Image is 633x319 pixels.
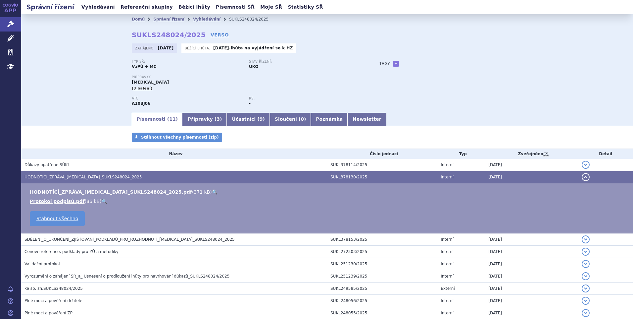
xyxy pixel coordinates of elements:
a: + [393,61,399,67]
span: Běžící lhůta: [185,45,212,51]
span: 11 [169,116,175,122]
a: Písemnosti SŘ [214,3,257,12]
a: Běžící lhůty [176,3,212,12]
td: SUKL248056/2025 [327,295,437,307]
a: Vyhledávání [193,17,220,22]
p: Stav řízení: [249,60,360,64]
button: detail [582,309,590,317]
strong: UKO [249,64,259,69]
li: SUKLS248024/2025 [229,14,277,24]
td: SUKL378130/2025 [327,171,437,183]
span: Interní [441,237,454,242]
li: ( ) [30,198,626,205]
a: Písemnosti (11) [132,113,183,126]
td: SUKL378114/2025 [327,159,437,171]
a: Vyhledávání [79,3,117,12]
a: 🔍 [101,199,107,204]
p: Typ SŘ: [132,60,242,64]
button: detail [582,173,590,181]
strong: - [249,101,251,106]
td: SUKL272303/2025 [327,246,437,258]
button: detail [582,285,590,292]
a: Referenční skupiny [119,3,175,12]
span: 3 [217,116,220,122]
span: Interní [441,274,454,279]
span: Interní [441,249,454,254]
td: [DATE] [485,171,578,183]
p: Přípravky: [132,75,366,79]
a: Účastníci (9) [227,113,269,126]
span: Interní [441,262,454,266]
td: [DATE] [485,283,578,295]
td: [DATE] [485,258,578,270]
span: Validační protokol [24,262,60,266]
strong: [DATE] [158,46,174,50]
th: Typ [437,149,485,159]
strong: VaPÚ + MC [132,64,156,69]
button: detail [582,297,590,305]
td: [DATE] [485,270,578,283]
td: SUKL251230/2025 [327,258,437,270]
a: 🔍 [212,189,218,195]
button: detail [582,248,590,256]
th: Číslo jednací [327,149,437,159]
td: [DATE] [485,159,578,171]
button: detail [582,161,590,169]
a: HODNOTÍCÍ_ZPRÁVA_[MEDICAL_DATA]_SUKLS248024_2025.pdf [30,189,192,195]
td: [DATE] [485,233,578,246]
span: 9 [260,116,263,122]
a: lhůta na vyjádření se k HZ [231,46,293,50]
p: - [213,45,293,51]
a: Stáhnout všechny písemnosti (zip) [132,133,222,142]
h2: Správní řízení [21,2,79,12]
a: Protokol podpisů.pdf [30,199,85,204]
a: Domů [132,17,145,22]
span: Interní [441,175,454,179]
span: Cenové reference, podklady pro ZÚ a metodiky [24,249,119,254]
td: SUKL249585/2025 [327,283,437,295]
p: RS: [249,96,360,100]
button: detail [582,235,590,243]
span: Vyrozumění o zahájení SŘ_a_ Usnesení o prodloužení lhůty pro navrhování důkazů_SUKLS248024/2025 [24,274,229,279]
span: [MEDICAL_DATA] [132,80,169,85]
td: SUKL251239/2025 [327,270,437,283]
span: Externí [441,286,455,291]
li: ( ) [30,189,626,195]
button: detail [582,260,590,268]
button: detail [582,272,590,280]
a: Moje SŘ [258,3,284,12]
a: Statistiky SŘ [286,3,325,12]
td: [DATE] [485,246,578,258]
a: Stáhnout všechno [30,211,85,226]
strong: SEMAGLUTID [132,101,150,106]
td: [DATE] [485,295,578,307]
span: HODNOTÍCÍ_ZPRÁVA_RYBELSUS_SUKLS248024_2025 [24,175,142,179]
abbr: (?) [543,152,549,157]
a: Newsletter [348,113,386,126]
a: Sloučení (0) [270,113,311,126]
span: Interní [441,162,454,167]
td: SUKL378153/2025 [327,233,437,246]
h3: Tagy [379,60,390,68]
th: Název [21,149,327,159]
span: Důkazy opatřené SÚKL [24,162,70,167]
span: Plné moci a pověření držitele [24,298,82,303]
th: Zveřejněno [485,149,578,159]
span: 86 kB [86,199,100,204]
strong: SUKLS248024/2025 [132,31,206,39]
p: ATC: [132,96,242,100]
strong: [DATE] [213,46,229,50]
span: ke sp. zn.SUKLS248024/2025 [24,286,83,291]
a: Přípravky (3) [183,113,227,126]
span: Zahájeno: [135,45,156,51]
a: Správní řízení [153,17,184,22]
span: (3 balení) [132,86,153,91]
a: Poznámka [311,113,348,126]
span: Stáhnout všechny písemnosti (zip) [141,135,219,140]
span: 371 kB [194,189,210,195]
th: Detail [578,149,633,159]
span: 0 [301,116,304,122]
span: Interní [441,298,454,303]
span: Interní [441,311,454,315]
span: Plné moci a pověření ZP [24,311,73,315]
